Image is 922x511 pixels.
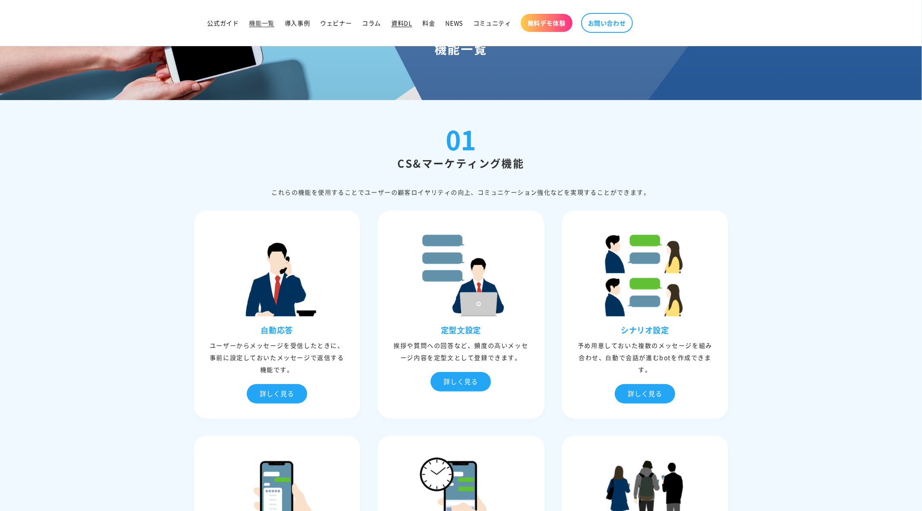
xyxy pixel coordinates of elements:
[285,19,310,27] span: 導入事例
[473,19,511,27] span: コミュニティ
[418,230,504,316] img: 定型⽂設定
[194,187,729,198] div: これらの機能を使⽤することでユーザーの顧客ロイヤリティの向上、コミュニケーション強化などを実現することができます。
[391,19,412,27] span: 資料DL
[194,156,729,170] h2: CS&マーケティング機能
[280,14,315,32] a: 導入事例
[202,14,244,32] a: 公式ガイド
[418,14,441,32] a: 料金
[564,325,727,335] h3: シナリオ設定
[10,41,912,57] h1: 機能一覧
[244,14,280,32] a: 機能一覧
[588,19,626,27] span: お問い合わせ
[234,230,320,316] img: ⾃動応答
[315,14,357,32] a: ウェビナー
[380,325,542,335] h3: 定型⽂設定
[528,19,566,27] span: 無料デモ体験
[446,19,463,27] span: NEWS
[249,19,274,27] span: 機能一覧
[357,14,386,32] a: コラム
[320,19,352,27] span: ウェビナー
[581,13,633,33] a: お問い合わせ
[196,325,359,335] h3: ⾃動応答
[380,339,542,363] div: 挨拶や質問への回答など、頻度の⾼いメッセージ内容を定型⽂として登録できます。
[521,14,573,32] a: 無料デモ体験
[196,339,359,375] div: ユーザーからメッセージを受信したときに、事前に設定しておいたメッセージで返信する機能です。
[468,14,516,32] a: コミュニティ
[564,339,727,375] div: 予め⽤意しておいた複数のメッセージを組み合わせ、⾃動で会話が進むbotを作成できます。
[247,384,307,404] div: 詳しく見る
[431,372,491,391] div: 詳しく見る
[615,384,675,404] div: 詳しく見る
[362,19,381,27] span: コラム
[386,14,417,32] a: 資料DL
[423,19,435,27] span: 料金
[208,19,239,27] span: 公式ガイド
[602,230,688,316] img: シナリオ設定
[446,126,476,152] div: 01
[441,14,468,32] a: NEWS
